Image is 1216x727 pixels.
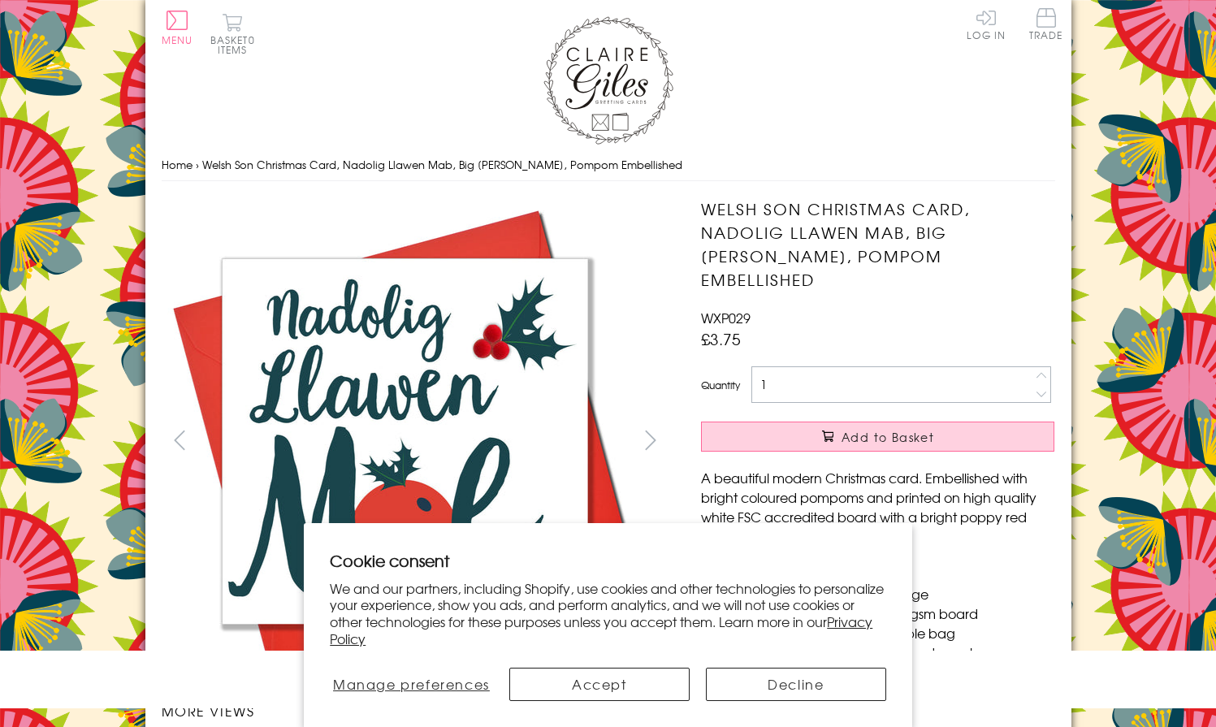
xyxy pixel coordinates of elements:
[967,8,1006,40] a: Log In
[330,612,872,648] a: Privacy Policy
[701,308,751,327] span: WXP029
[1029,8,1063,40] span: Trade
[706,668,886,701] button: Decline
[333,674,490,694] span: Manage preferences
[196,157,199,172] span: ›
[330,549,886,572] h2: Cookie consent
[701,327,741,350] span: £3.75
[162,11,193,45] button: Menu
[701,197,1054,291] h1: Welsh Son Christmas Card, Nadolig Llawen Mab, Big [PERSON_NAME], Pompom Embellished
[162,157,193,172] a: Home
[543,16,673,145] img: Claire Giles Greetings Cards
[1029,8,1063,43] a: Trade
[632,422,669,458] button: next
[162,149,1055,182] nav: breadcrumbs
[330,580,886,647] p: We and our partners, including Shopify, use cookies and other technologies to personalize your ex...
[210,13,255,54] button: Basket0 items
[701,422,1054,452] button: Add to Basket
[669,197,1156,685] img: Welsh Son Christmas Card, Nadolig Llawen Mab, Big Berry, Pompom Embellished
[218,32,255,57] span: 0 items
[162,32,193,47] span: Menu
[842,429,934,445] span: Add to Basket
[162,701,669,721] h3: More views
[162,422,198,458] button: prev
[161,197,648,685] img: Welsh Son Christmas Card, Nadolig Llawen Mab, Big Berry, Pompom Embellished
[701,468,1054,546] p: A beautiful modern Christmas card. Embellished with bright coloured pompoms and printed on high q...
[509,668,690,701] button: Accept
[202,157,682,172] span: Welsh Son Christmas Card, Nadolig Llawen Mab, Big [PERSON_NAME], Pompom Embellished
[701,378,740,392] label: Quantity
[330,668,492,701] button: Manage preferences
